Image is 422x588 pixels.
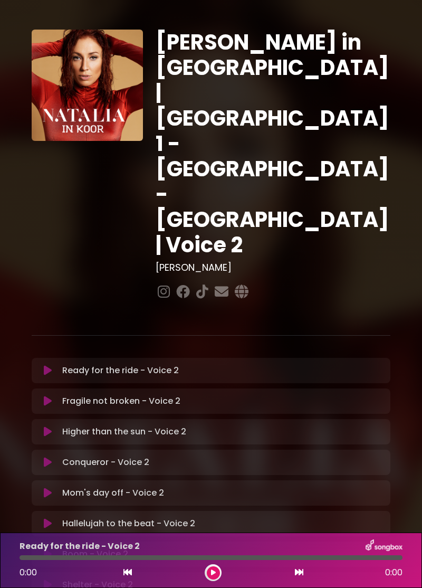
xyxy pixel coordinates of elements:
[366,539,402,553] img: songbox-logo-white.png
[385,566,402,579] span: 0:00
[32,30,143,141] img: YTVS25JmS9CLUqXqkEhs
[62,456,149,469] p: Conqueror - Voice 2
[62,364,179,377] p: Ready for the ride - Voice 2
[62,395,180,407] p: Fragile not broken - Voice 2
[20,540,140,553] p: Ready for the ride - Voice 2
[20,566,37,578] span: 0:00
[62,425,186,438] p: Higher than the sun - Voice 2
[62,517,195,530] p: Hallelujah to the beat - Voice 2
[62,487,164,499] p: Mom's day off - Voice 2
[156,30,390,258] h1: [PERSON_NAME] in [GEOGRAPHIC_DATA] | [GEOGRAPHIC_DATA] 1 - [GEOGRAPHIC_DATA] - [GEOGRAPHIC_DATA] ...
[156,262,390,273] h3: [PERSON_NAME]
